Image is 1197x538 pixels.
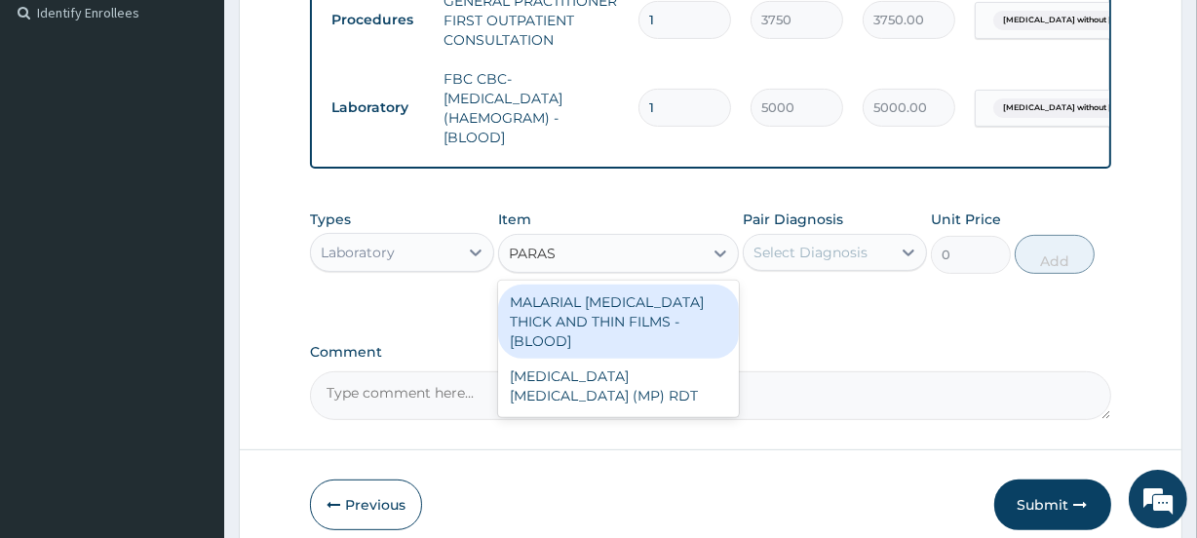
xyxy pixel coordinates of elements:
div: Chat with us now [101,109,328,134]
span: [MEDICAL_DATA] without [MEDICAL_DATA] [993,98,1190,118]
button: Previous [310,480,422,530]
label: Pair Diagnosis [743,210,843,229]
div: Select Diagnosis [753,243,868,262]
td: Procedures [322,2,434,38]
button: Submit [994,480,1111,530]
div: [MEDICAL_DATA] [MEDICAL_DATA] (MP) RDT [498,359,738,413]
label: Item [498,210,531,229]
textarea: Type your message and hit 'Enter' [10,343,371,411]
button: Add [1015,235,1095,274]
div: Minimize live chat window [320,10,367,57]
span: [MEDICAL_DATA] without [MEDICAL_DATA] [993,11,1190,30]
td: FBC CBC-[MEDICAL_DATA] (HAEMOGRAM) - [BLOOD] [434,59,629,157]
label: Types [310,211,351,228]
div: Laboratory [321,243,395,262]
label: Comment [310,344,1110,361]
td: Laboratory [322,90,434,126]
span: We're online! [113,151,269,348]
img: d_794563401_company_1708531726252_794563401 [36,97,79,146]
div: MALARIAL [MEDICAL_DATA] THICK AND THIN FILMS - [BLOOD] [498,285,738,359]
label: Unit Price [931,210,1001,229]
